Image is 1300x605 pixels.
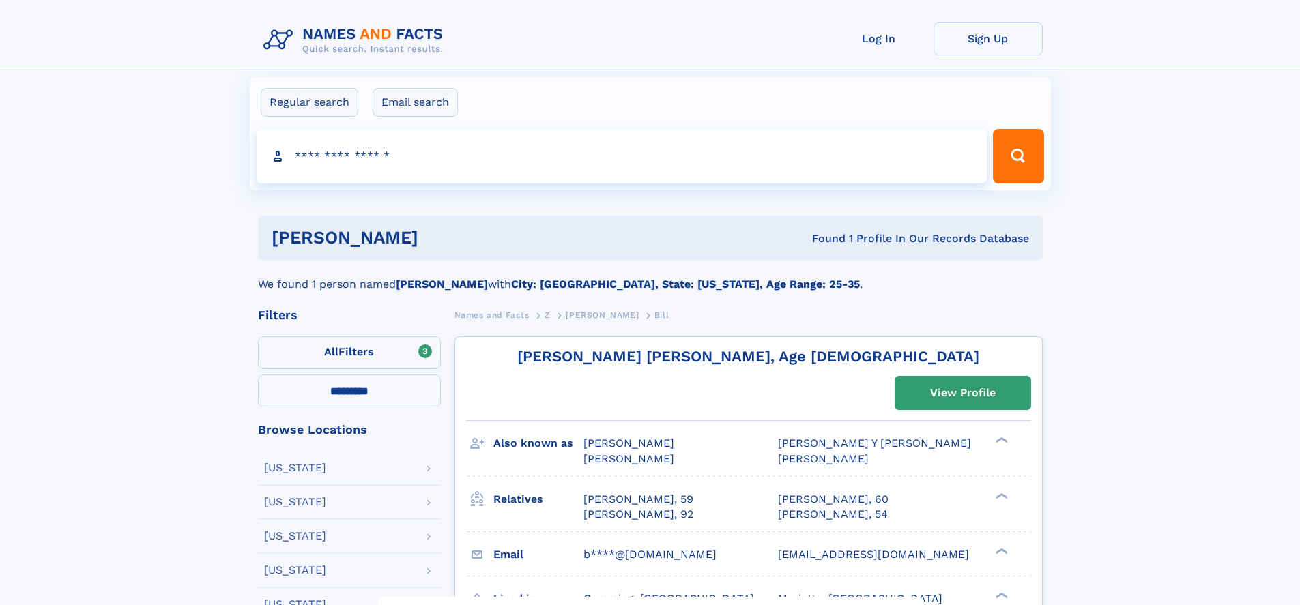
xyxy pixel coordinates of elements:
[778,592,942,605] span: Marietta, [GEOGRAPHIC_DATA]
[566,306,639,323] a: [PERSON_NAME]
[778,548,969,561] span: [EMAIL_ADDRESS][DOMAIN_NAME]
[493,432,583,455] h3: Also known as
[615,231,1029,246] div: Found 1 Profile In Our Records Database
[930,377,996,409] div: View Profile
[257,129,987,183] input: search input
[264,497,326,507] div: [US_STATE]
[324,345,338,358] span: All
[583,507,693,522] a: [PERSON_NAME], 92
[993,129,1043,183] button: Search Button
[511,278,860,291] b: City: [GEOGRAPHIC_DATA], State: [US_STATE], Age Range: 25-35
[264,531,326,542] div: [US_STATE]
[583,592,754,605] span: Cumming, [GEOGRAPHIC_DATA]
[934,22,1043,55] a: Sign Up
[583,452,674,465] span: [PERSON_NAME]
[583,492,693,507] a: [PERSON_NAME], 59
[258,22,454,59] img: Logo Names and Facts
[778,492,889,507] a: [PERSON_NAME], 60
[824,22,934,55] a: Log In
[261,88,358,117] label: Regular search
[654,310,669,320] span: Bill
[264,462,326,473] div: [US_STATE]
[258,309,441,321] div: Filters
[258,336,441,369] label: Filters
[566,310,639,320] span: [PERSON_NAME]
[992,546,1009,555] div: ❯
[545,306,551,323] a: Z
[258,424,441,436] div: Browse Locations
[517,348,979,365] a: [PERSON_NAME] [PERSON_NAME], Age [DEMOGRAPHIC_DATA]
[778,437,971,449] span: [PERSON_NAME] Y [PERSON_NAME]
[373,88,458,117] label: Email search
[992,436,1009,445] div: ❯
[272,229,616,246] h1: [PERSON_NAME]
[992,591,1009,600] div: ❯
[264,565,326,576] div: [US_STATE]
[545,310,551,320] span: Z
[493,543,583,566] h3: Email
[778,452,869,465] span: [PERSON_NAME]
[895,377,1030,409] a: View Profile
[992,491,1009,500] div: ❯
[583,437,674,449] span: [PERSON_NAME]
[778,507,888,522] a: [PERSON_NAME], 54
[258,260,1043,293] div: We found 1 person named with .
[454,306,530,323] a: Names and Facts
[493,488,583,511] h3: Relatives
[396,278,488,291] b: [PERSON_NAME]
